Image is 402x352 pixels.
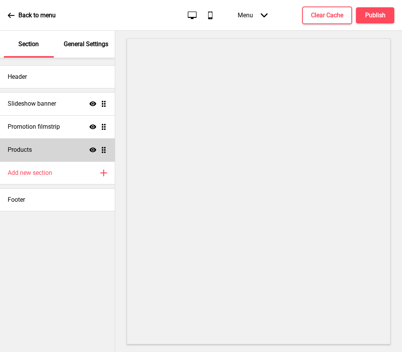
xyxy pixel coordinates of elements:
[8,169,52,177] h4: Add new section
[365,11,385,20] h4: Publish
[356,7,394,23] button: Publish
[8,146,32,154] h4: Products
[302,7,352,24] button: Clear Cache
[18,40,39,48] p: Section
[64,40,108,48] p: General Settings
[8,196,25,204] h4: Footer
[8,73,27,81] h4: Header
[8,100,56,108] h4: Slideshow banner
[18,11,56,20] p: Back to menu
[8,5,56,26] a: Back to menu
[230,4,275,27] div: Menu
[8,123,60,131] h4: Promotion filmstrip
[311,11,343,20] h4: Clear Cache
